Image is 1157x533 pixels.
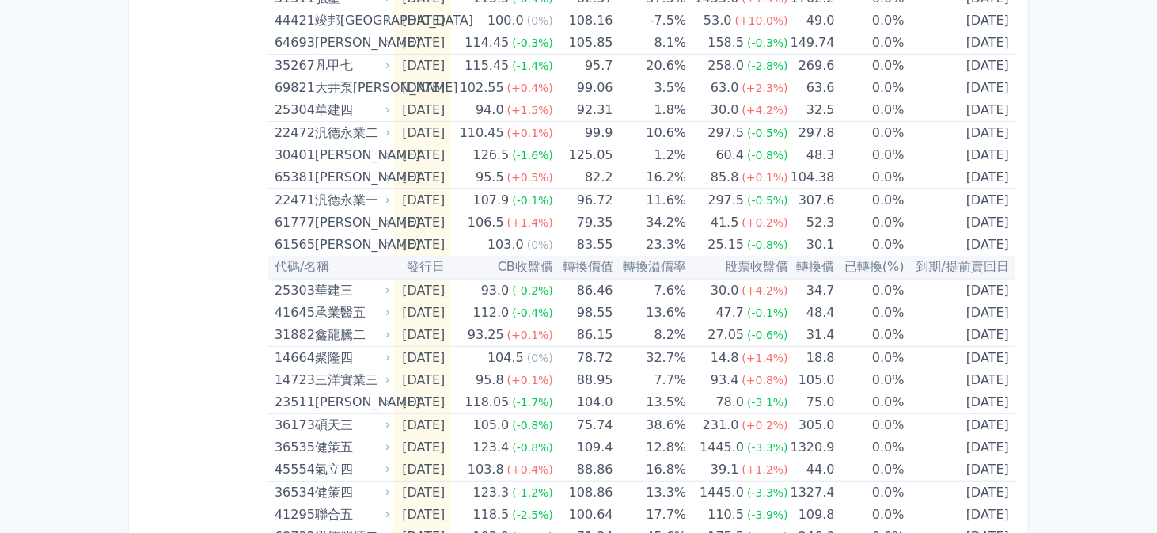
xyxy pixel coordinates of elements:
[393,77,452,99] td: [DATE]
[905,32,1015,55] td: [DATE]
[275,324,311,346] div: 31882
[905,459,1015,482] td: [DATE]
[512,284,553,297] span: (-0.2%)
[512,194,553,207] span: (-0.1%)
[315,189,388,211] div: 汎德永業一
[315,99,388,121] div: 華建四
[512,508,553,521] span: (-2.5%)
[393,436,452,459] td: [DATE]
[315,347,388,369] div: 聚隆四
[315,55,388,77] div: 凡甲七
[788,482,835,504] td: 1327.4
[613,302,687,324] td: 13.6%
[470,436,513,459] div: 123.4
[553,414,613,437] td: 75.74
[527,238,553,251] span: (0%)
[507,216,553,229] span: (+1.4%)
[275,302,311,324] div: 41645
[742,463,788,476] span: (+1.2%)
[512,396,553,409] span: (-1.7%)
[553,256,613,279] th: 轉換價值
[553,302,613,324] td: 98.55
[393,99,452,122] td: [DATE]
[788,414,835,437] td: 305.0
[700,414,742,436] div: 231.0
[553,166,613,189] td: 82.2
[742,104,788,116] span: (+4.2%)
[553,482,613,504] td: 108.86
[905,302,1015,324] td: [DATE]
[553,189,613,212] td: 96.72
[470,302,513,324] div: 112.0
[613,10,687,32] td: -7.5%
[393,144,452,166] td: [DATE]
[742,352,788,364] span: (+1.4%)
[905,10,1015,32] td: [DATE]
[905,144,1015,166] td: [DATE]
[905,55,1015,78] td: [DATE]
[613,189,687,212] td: 11.6%
[742,284,788,297] span: (+4.2%)
[613,279,687,302] td: 7.6%
[527,14,553,27] span: (0%)
[470,144,513,166] div: 126.5
[315,122,388,144] div: 汎德永業二
[696,436,747,459] div: 1445.0
[553,32,613,55] td: 105.85
[835,166,905,189] td: 0.0%
[707,99,742,121] div: 30.0
[507,82,553,94] span: (+0.4%)
[613,459,687,482] td: 16.8%
[905,436,1015,459] td: [DATE]
[704,189,747,211] div: 297.5
[553,347,613,370] td: 78.72
[788,279,835,302] td: 34.7
[788,369,835,391] td: 105.0
[484,10,527,32] div: 100.0
[707,459,742,481] div: 39.1
[707,77,742,99] div: 63.0
[393,55,452,78] td: [DATE]
[275,77,311,99] div: 69821
[472,166,507,188] div: 95.5
[905,256,1015,279] th: 到期/提前賣回日
[707,369,742,391] div: 93.4
[553,324,613,347] td: 86.15
[275,55,311,77] div: 35267
[393,324,452,347] td: [DATE]
[905,482,1015,504] td: [DATE]
[613,122,687,145] td: 10.6%
[905,324,1015,347] td: [DATE]
[613,144,687,166] td: 1.2%
[457,77,507,99] div: 102.55
[553,369,613,391] td: 88.95
[613,99,687,122] td: 1.8%
[747,396,788,409] span: (-3.1%)
[315,391,388,413] div: [PERSON_NAME]
[461,32,512,54] div: 114.45
[788,211,835,234] td: 52.3
[613,234,687,256] td: 23.3%
[613,32,687,55] td: 8.1%
[835,55,905,78] td: 0.0%
[788,234,835,256] td: 30.1
[613,504,687,526] td: 17.7%
[451,256,553,279] th: CB收盤價
[457,122,507,144] div: 110.45
[553,77,613,99] td: 99.06
[905,211,1015,234] td: [DATE]
[393,504,452,526] td: [DATE]
[553,459,613,482] td: 88.86
[553,144,613,166] td: 125.05
[905,414,1015,437] td: [DATE]
[707,166,742,188] div: 85.8
[553,436,613,459] td: 109.4
[315,414,388,436] div: 碩天三
[393,459,452,482] td: [DATE]
[393,347,452,370] td: [DATE]
[470,189,513,211] div: 107.9
[315,10,388,32] div: 竣邦[GEOGRAPHIC_DATA]
[315,234,388,256] div: [PERSON_NAME]
[275,504,311,526] div: 41295
[275,369,311,391] div: 14723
